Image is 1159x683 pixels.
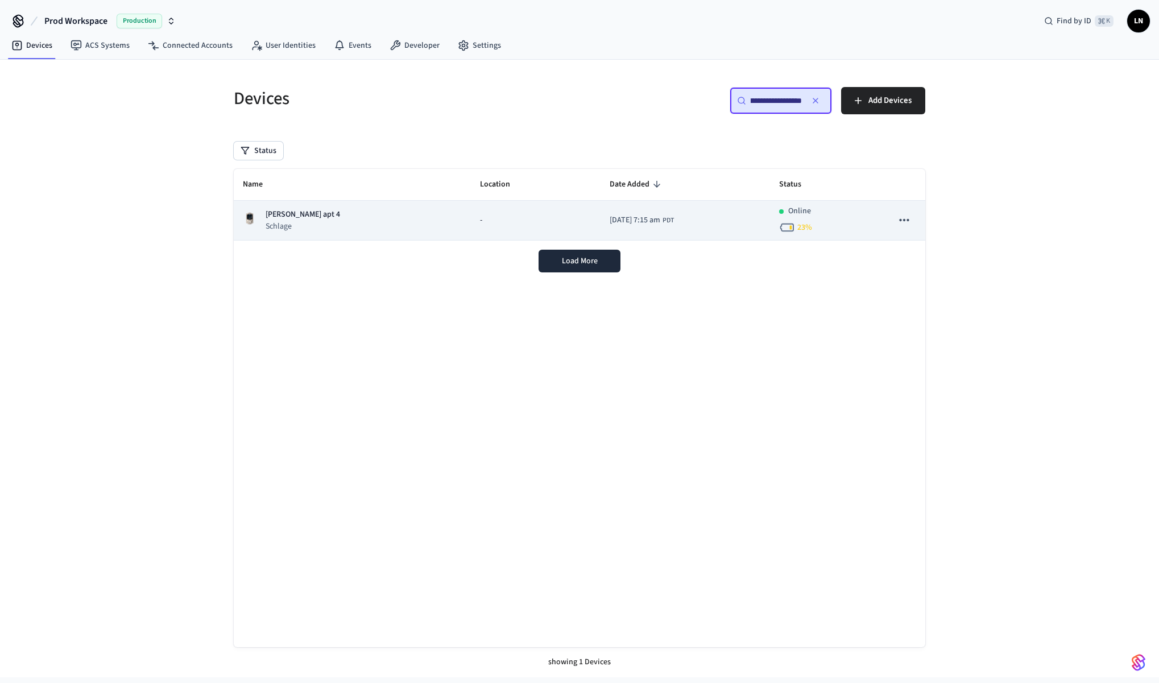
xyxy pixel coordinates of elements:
[562,255,598,267] span: Load More
[234,647,925,677] div: showing 1 Devices
[139,35,242,56] a: Connected Accounts
[788,205,811,217] p: Online
[610,214,674,226] div: America/Los_Angeles
[841,87,925,114] button: Add Devices
[1057,15,1091,27] span: Find by ID
[868,93,912,108] span: Add Devices
[2,35,61,56] a: Devices
[797,222,812,233] span: 23 %
[242,35,325,56] a: User Identities
[266,221,340,232] p: Schlage
[480,214,482,226] span: -
[1132,653,1145,672] img: SeamLogoGradient.69752ec5.svg
[1095,15,1114,27] span: ⌘ K
[266,209,340,221] p: [PERSON_NAME] apt 4
[61,35,139,56] a: ACS Systems
[539,250,620,272] button: Load More
[234,87,573,110] h5: Devices
[234,142,283,160] button: Status
[325,35,380,56] a: Events
[610,214,660,226] span: [DATE] 7:15 am
[1128,11,1149,31] span: LN
[44,14,107,28] span: Prod Workspace
[234,169,925,241] table: sticky table
[117,14,162,28] span: Production
[610,176,664,193] span: Date Added
[480,176,525,193] span: Location
[449,35,510,56] a: Settings
[380,35,449,56] a: Developer
[1127,10,1150,32] button: LN
[1035,11,1123,31] div: Find by ID⌘ K
[243,212,256,225] img: Schlage Sense Smart Deadbolt with Camelot Trim, Front
[663,216,674,226] span: PDT
[779,176,816,193] span: Status
[243,176,278,193] span: Name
